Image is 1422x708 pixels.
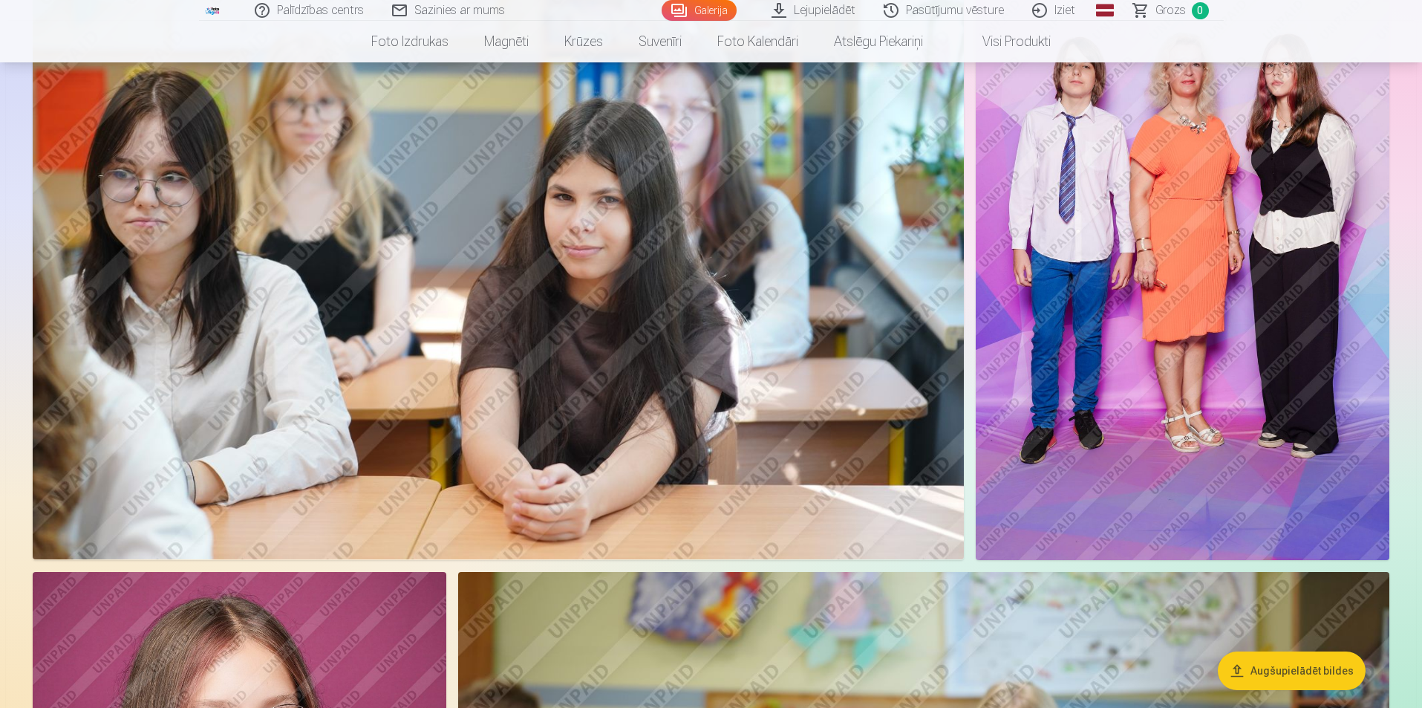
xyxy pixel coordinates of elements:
[1192,2,1209,19] span: 0
[941,21,1069,62] a: Visi produkti
[621,21,699,62] a: Suvenīri
[466,21,547,62] a: Magnēti
[816,21,941,62] a: Atslēgu piekariņi
[699,21,816,62] a: Foto kalendāri
[353,21,466,62] a: Foto izdrukas
[205,6,221,15] img: /fa1
[547,21,621,62] a: Krūzes
[1218,652,1366,690] button: Augšupielādēt bildes
[1155,1,1186,19] span: Grozs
